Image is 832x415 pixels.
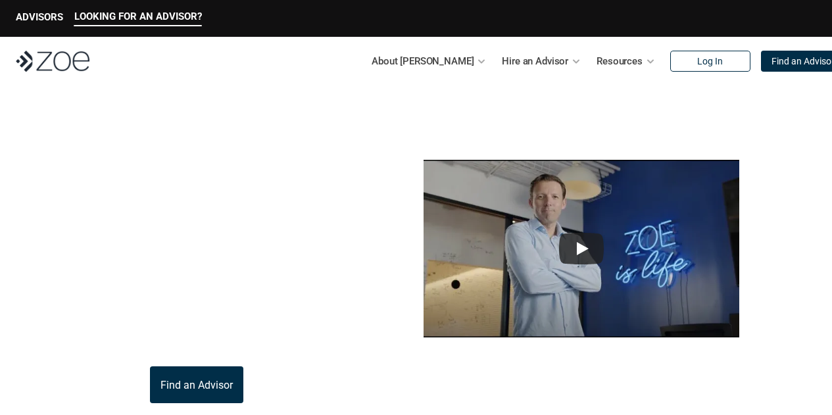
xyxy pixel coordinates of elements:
[670,51,750,72] a: Log In
[502,51,568,71] p: Hire an Advisor
[32,117,344,193] p: What is [PERSON_NAME]?
[74,11,202,22] p: LOOKING FOR AN ADVISOR?
[597,51,643,71] p: Resources
[32,287,362,351] p: Through [PERSON_NAME]’s platform, you can connect with trusted financial advisors across [GEOGRAP...
[697,56,723,67] p: Log In
[16,11,63,23] p: ADVISORS
[32,208,362,272] p: [PERSON_NAME] is the modern wealth platform that allows you to find, hire, and work with vetted i...
[362,345,800,361] p: This video is not investment advice and should not be relied on for such advice or as a substitut...
[559,233,604,264] button: Play
[160,379,233,391] p: Find an Advisor
[150,366,243,403] a: Find an Advisor
[372,51,474,71] p: About [PERSON_NAME]
[424,160,739,337] img: sddefault.webp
